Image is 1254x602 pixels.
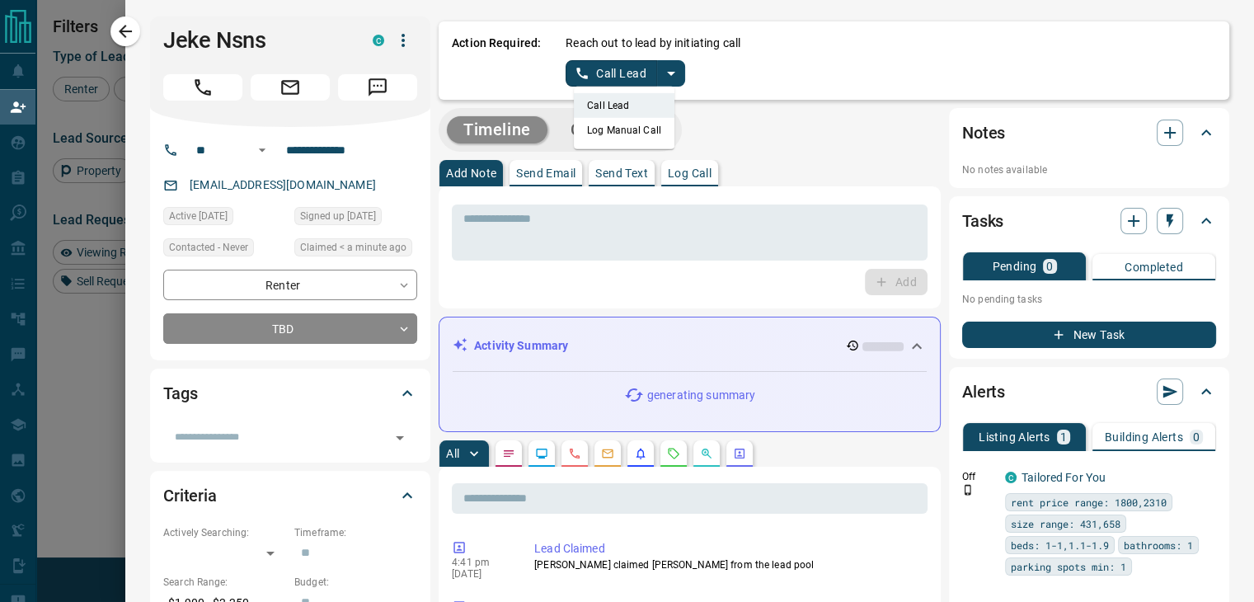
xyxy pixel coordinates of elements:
span: Call [163,74,242,101]
h1: Jeke Nsns [163,27,348,54]
svg: Requests [667,447,680,460]
div: split button [566,60,685,87]
span: Message [338,74,417,101]
div: Tags [163,374,417,413]
h2: Tasks [962,208,1003,234]
h2: Alerts [962,379,1005,405]
h2: Tags [163,380,197,407]
p: 0 [1193,431,1200,443]
button: Open [388,426,411,449]
span: Signed up [DATE] [300,208,376,224]
h2: Notes [962,120,1005,146]
span: Email [251,74,330,101]
li: Call Lead [574,93,674,118]
p: Send Text [595,167,648,179]
span: Active [DATE] [169,208,228,224]
div: Activity Summary [453,331,927,361]
p: All [446,448,459,459]
p: 0 [1046,261,1053,272]
span: Contacted - Never [169,239,248,256]
p: Lead Claimed [534,540,921,557]
p: Budget: [294,575,417,590]
button: Campaigns [554,116,674,143]
p: Timeframe: [294,525,417,540]
p: Listing Alerts [979,431,1050,443]
span: Claimed < a minute ago [300,239,406,256]
div: Sun Sep 14 2025 [163,207,286,230]
p: Send Email [516,167,575,179]
p: Pending [992,261,1036,272]
p: Reach out to lead by initiating call [566,35,740,52]
svg: Notes [502,447,515,460]
a: [EMAIL_ADDRESS][DOMAIN_NAME] [190,178,376,191]
div: Sun Sep 14 2025 [294,207,417,230]
div: Tasks [962,201,1216,241]
p: generating summary [647,387,755,404]
p: Activity Summary [474,337,568,355]
span: beds: 1-1,1.1-1.9 [1011,537,1109,553]
h2: Criteria [163,482,217,509]
li: Log Manual Call [574,118,674,143]
div: Criteria [163,476,417,515]
p: [PERSON_NAME] claimed [PERSON_NAME] from the lead pool [534,557,921,572]
p: No notes available [962,162,1216,177]
svg: Lead Browsing Activity [535,447,548,460]
div: TBD [163,313,417,344]
p: Action Required: [452,35,541,87]
p: Completed [1125,261,1183,273]
button: Open [252,140,272,160]
span: rent price range: 1800,2310 [1011,494,1167,510]
p: 1 [1060,431,1067,443]
span: size range: 431,658 [1011,515,1120,532]
div: condos.ca [373,35,384,46]
svg: Emails [601,447,614,460]
button: Call Lead [566,60,657,87]
svg: Listing Alerts [634,447,647,460]
svg: Push Notification Only [962,484,974,496]
button: Timeline [447,116,547,143]
span: bathrooms: 1 [1124,537,1193,553]
p: Off [962,469,995,484]
svg: Opportunities [700,447,713,460]
span: parking spots min: 1 [1011,558,1126,575]
p: Building Alerts [1105,431,1183,443]
div: Alerts [962,372,1216,412]
svg: Calls [568,447,581,460]
p: [DATE] [452,568,510,580]
button: New Task [962,322,1216,348]
p: Actively Searching: [163,525,286,540]
a: Tailored For You [1022,471,1106,484]
p: Search Range: [163,575,286,590]
p: Log Call [668,167,712,179]
p: Add Note [446,167,496,179]
p: No pending tasks [962,287,1216,312]
div: Renter [163,270,417,300]
p: 4:41 pm [452,557,510,568]
div: condos.ca [1005,472,1017,483]
svg: Agent Actions [733,447,746,460]
div: Notes [962,113,1216,153]
div: Mon Sep 15 2025 [294,238,417,261]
